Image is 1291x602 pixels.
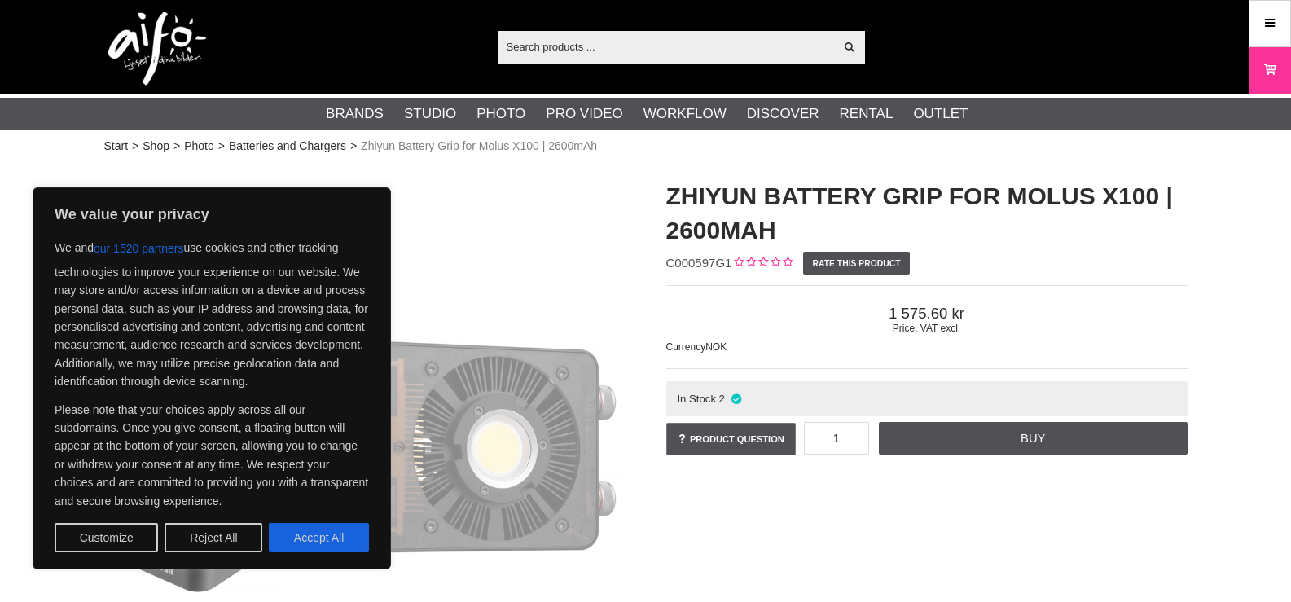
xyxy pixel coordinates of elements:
[840,103,894,125] a: Rental
[666,256,732,270] span: C000597G1
[747,103,819,125] a: Discover
[666,179,1188,248] h1: Zhiyun Battery Grip for Molus X100 | 2600mAh
[108,12,206,86] img: logo.png
[404,103,456,125] a: Studio
[666,305,1188,323] span: 1 575.60
[913,103,968,125] a: Outlet
[666,423,796,455] a: Product question
[132,138,138,155] span: >
[165,523,262,552] button: Reject All
[729,393,743,405] i: In stock
[643,103,727,125] a: Workflow
[55,234,369,391] p: We and use cookies and other tracking technologies to improve your experience on our website. We ...
[173,138,180,155] span: >
[184,138,214,155] a: Photo
[55,523,158,552] button: Customize
[33,187,391,569] div: We value your privacy
[361,138,597,155] span: Zhiyun Battery Grip for Molus X100 | 2600mAh
[498,34,835,59] input: Search products ...
[218,138,225,155] span: >
[94,234,184,263] button: our 1520 partners
[719,393,725,405] span: 2
[546,103,622,125] a: Pro Video
[104,138,129,155] a: Start
[677,393,716,405] span: In Stock
[55,204,369,224] p: We value your privacy
[476,103,525,125] a: Photo
[879,422,1187,455] a: Buy
[803,252,910,275] a: Rate this product
[326,103,384,125] a: Brands
[705,341,727,353] span: NOK
[55,401,369,510] p: Please note that your choices apply across all our subdomains. Once you give consent, a floating ...
[666,341,706,353] span: Currency
[731,255,793,272] div: Customer rating: 0
[269,523,369,552] button: Accept All
[143,138,169,155] a: Shop
[666,323,1188,334] span: Price, VAT excl.
[350,138,357,155] span: >
[229,138,346,155] a: Batteries and Chargers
